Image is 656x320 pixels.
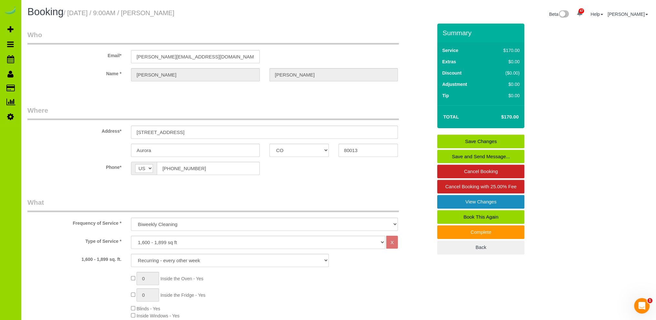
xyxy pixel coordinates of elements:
a: Help [590,12,603,17]
label: Service [442,47,458,54]
label: Tip [442,92,449,99]
a: Cancel Booking with 25.00% Fee [437,180,524,193]
span: Inside the Fridge - Yes [160,293,205,298]
a: Book This Again [437,210,524,224]
a: Cancel Booking [437,165,524,178]
label: Extras [442,58,456,65]
a: Beta [549,12,569,17]
label: Frequency of Service * [23,218,126,226]
a: [PERSON_NAME] [608,12,648,17]
input: First Name* [131,68,259,81]
label: Discount [442,70,461,76]
legend: Who [27,30,399,45]
label: Email* [23,50,126,59]
label: Adjustment [442,81,467,88]
label: 1,600 - 1,899 sq. ft. [23,254,126,263]
input: Zip Code* [338,144,398,157]
div: $0.00 [490,58,520,65]
a: Back [437,241,524,254]
span: Inside the Oven - Yes [160,276,203,281]
div: $170.00 [490,47,520,54]
div: $0.00 [490,92,520,99]
label: Name * [23,68,126,77]
div: ($0.00) [490,70,520,76]
a: View Changes [437,195,524,209]
div: $0.00 [490,81,520,88]
legend: Where [27,106,399,120]
span: 47 [579,8,584,14]
span: 1 [647,298,652,303]
span: Blinds - Yes [136,306,160,311]
label: Type of Service * [23,236,126,244]
span: Cancel Booking with 25.00% Fee [445,184,517,189]
legend: What [27,198,399,212]
label: Phone* [23,162,126,170]
iframe: Intercom live chat [634,298,650,314]
input: Last Name* [269,68,398,81]
span: Inside Windows - Yes [136,313,179,318]
img: Automaid Logo [4,6,17,15]
small: / [DATE] / 9:00AM / [PERSON_NAME] [64,9,174,16]
a: 47 [573,6,586,21]
img: New interface [558,10,569,19]
span: Booking [27,6,64,17]
input: City* [131,144,259,157]
label: Address* [23,126,126,134]
a: Complete [437,225,524,239]
h4: $170.00 [482,114,519,120]
a: Save and Send Message... [437,150,524,163]
a: Save Changes [437,135,524,148]
input: Phone* [157,162,259,175]
strong: Total [443,114,459,119]
input: Email* [131,50,259,63]
h3: Summary [442,29,521,36]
